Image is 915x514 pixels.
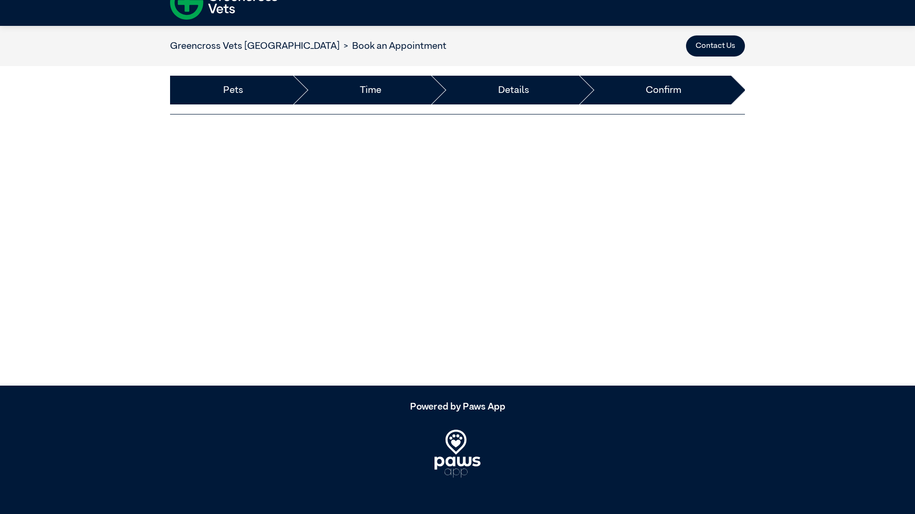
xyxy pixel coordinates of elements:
a: Confirm [646,83,681,97]
li: Book an Appointment [340,39,446,53]
a: Time [360,83,381,97]
img: PawsApp [435,430,480,478]
h5: Powered by Paws App [170,401,745,412]
a: Details [498,83,529,97]
a: Greencross Vets [GEOGRAPHIC_DATA] [170,41,340,51]
button: Contact Us [686,35,745,57]
a: Pets [223,83,243,97]
nav: breadcrumb [170,39,446,53]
